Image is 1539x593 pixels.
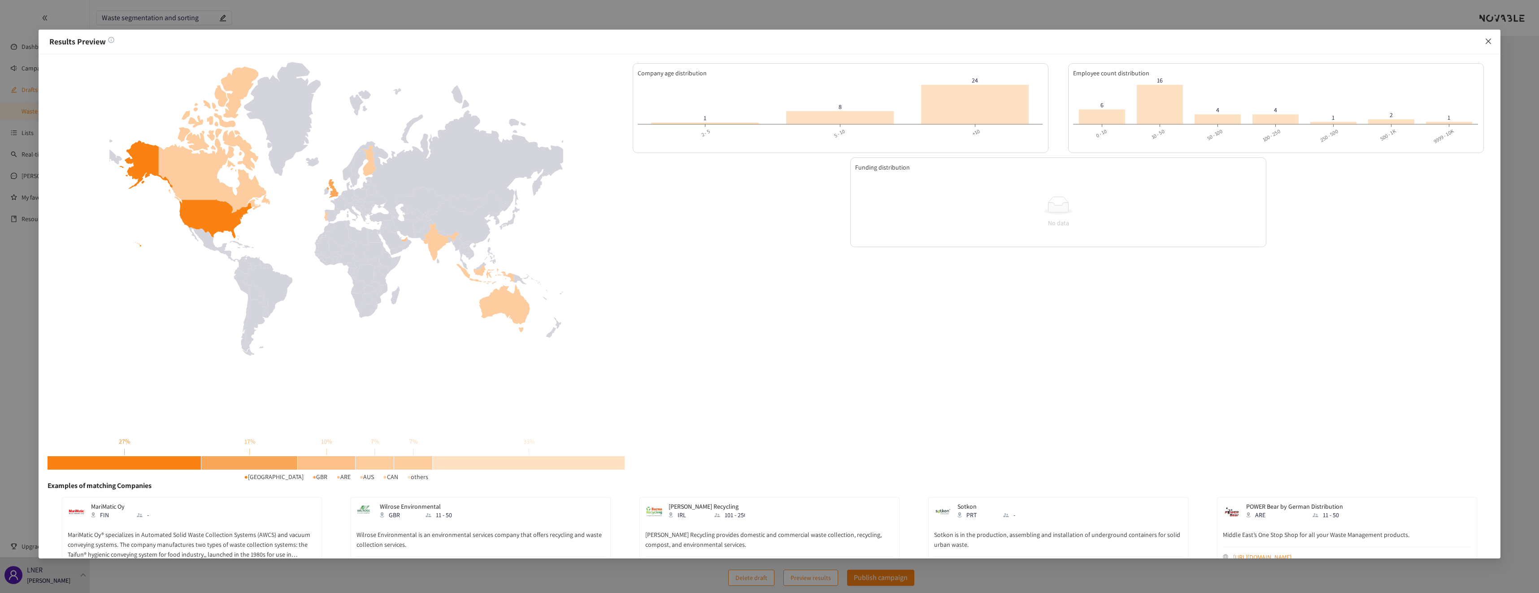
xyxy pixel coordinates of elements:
[244,472,248,482] div: ●
[383,472,387,482] div: ●
[1246,503,1343,510] p: POWER Bear by German Distribution
[91,503,167,510] p: MariMatic Oy
[1379,127,1397,142] text: 500 - 1K
[1100,101,1104,109] tspan: 6
[833,127,846,139] text: 5 - 10
[356,521,605,549] p: Wilrose Environmental is an environmental services company that offers recycling and waste collec...
[201,436,298,446] div: 17 %
[394,446,433,456] div: |
[638,68,1043,78] div: Company age distribution
[1485,38,1492,45] span: close
[1095,127,1108,139] text: 0 - 10
[1319,127,1339,143] text: 250 - 500
[669,510,704,520] div: IRL
[1390,111,1393,119] tspan: 2
[411,472,428,482] span: others
[1073,68,1479,78] div: Employee count distribution
[380,503,456,510] p: Wilrose Environmental
[645,521,894,549] p: Barna Recycling provides domestic and commercial waste collection, recycling, compost, and enviro...
[48,482,1491,490] p: Examples of matching Companies
[1432,127,1455,144] text: 9999 - 10K
[1323,510,1339,520] span: 11 - 50
[68,521,316,559] p: MariMatic Oy® specializes in Automated Solid Waste Collection Systems (AWCS) and vacuum conveying...
[855,162,1261,172] div: Funding distribution
[1223,503,1241,521] img: Snapshot of the Company's website
[1206,127,1224,141] text: 50 - 100
[1261,127,1281,143] text: 100 - 250
[1233,552,1471,562] a: website
[298,436,356,446] div: 10 %
[356,436,394,446] div: 7 %
[971,127,981,137] text: +10
[48,446,202,456] div: |
[340,472,351,482] span: ARE
[201,446,298,456] div: |
[972,76,978,84] tspan: 24
[1332,113,1335,122] tspan: 1
[356,446,394,456] div: |
[49,37,1490,47] p: Results Preview
[147,510,149,520] span: -
[838,103,841,111] tspan: 8
[1013,510,1015,520] span: -
[380,510,416,520] div: GBR
[1150,127,1165,140] text: 10 - 50
[394,436,433,446] div: 7 %
[1044,218,1073,228] div: No data
[316,472,327,482] span: GBR
[645,503,663,521] img: Snapshot of the Company's website
[407,472,411,482] div: ●
[1157,76,1163,84] tspan: 16
[360,472,363,482] div: ●
[1223,521,1471,540] p: Middle East’s One Stop Shop for all your Waste Management products.
[436,510,452,520] span: 11 - 50
[91,510,127,520] div: FIN
[1246,510,1282,520] div: ARE
[1448,113,1450,122] tspan: 1
[1476,30,1500,54] button: Close
[433,436,625,446] div: 33 %
[725,510,747,520] span: 101 - 250
[700,127,711,138] text: 2 - 5
[387,472,398,482] span: CAN
[957,503,1034,510] p: Sotkon
[336,472,340,482] div: ●
[313,472,316,482] div: ●
[433,446,625,456] div: |
[934,503,952,521] img: Snapshot of the Company's website
[48,436,202,446] div: 27 %
[356,503,374,521] img: Snapshot of the Company's website
[669,503,745,510] p: [PERSON_NAME] Recycling
[68,503,86,521] img: Snapshot of the Company's website
[704,114,706,122] tspan: 1
[957,510,993,520] div: PRT
[1216,106,1219,114] tspan: 4
[363,472,374,482] span: AUS
[298,446,356,456] div: |
[1494,550,1539,593] iframe: Chat Widget
[1274,106,1277,114] tspan: 4
[934,521,1183,549] p: Sotkon is in the production, assembling and installation of underground containers for solid urba...
[248,472,304,482] span: [GEOGRAPHIC_DATA]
